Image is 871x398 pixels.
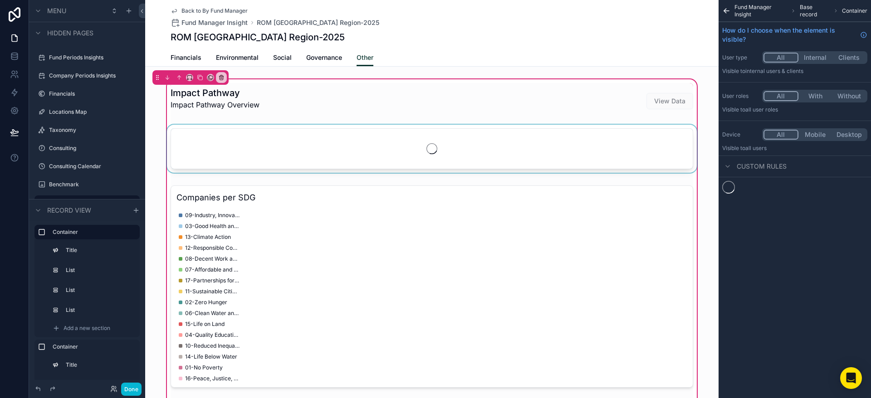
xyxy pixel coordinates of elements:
[832,130,866,140] button: Desktop
[47,205,91,214] span: Record view
[49,181,138,188] label: Benchmark
[840,367,862,389] div: Open Intercom Messenger
[66,247,134,254] label: Title
[722,92,758,100] label: User roles
[64,325,110,332] span: Add a new section
[66,361,134,369] label: Title
[29,221,145,380] div: scrollable content
[181,18,248,27] span: Fund Manager Insight
[171,7,248,15] a: Back to By Fund Manager
[832,53,866,63] button: Clients
[722,26,856,44] span: How do I choose when the element is visible?
[273,53,292,62] span: Social
[49,108,138,116] label: Locations Map
[745,145,767,151] span: all users
[306,53,342,62] span: Governance
[49,54,138,61] label: Fund Periods Insights
[53,228,132,236] label: Container
[800,4,830,18] span: Base record
[171,18,248,27] a: Fund Manager Insight
[306,49,342,68] a: Governance
[47,29,93,38] span: Hidden pages
[49,126,138,134] label: Taxonomy
[722,68,867,75] p: Visible to
[722,26,867,44] a: How do I choose when the element is visible?
[49,145,138,152] label: Consulting
[763,91,798,101] button: All
[722,54,758,61] label: User type
[737,162,787,171] span: Custom rules
[47,6,66,15] span: Menu
[49,90,138,97] label: Financials
[722,106,867,113] p: Visible to
[49,163,138,170] label: Consulting Calendar
[171,49,201,68] a: Financials
[357,49,373,67] a: Other
[357,53,373,62] span: Other
[745,68,803,74] span: Internal users & clients
[171,31,345,44] h1: ROM [GEOGRAPHIC_DATA] Region-2025
[257,18,379,27] a: ROM [GEOGRAPHIC_DATA] Region-2025
[722,145,867,152] p: Visible to
[181,7,248,15] span: Back to By Fund Manager
[66,306,134,314] label: List
[216,49,259,68] a: Environmental
[273,49,292,68] a: Social
[763,130,798,140] button: All
[216,53,259,62] span: Environmental
[722,131,758,138] label: Device
[121,383,142,396] button: Done
[66,267,134,274] label: List
[745,106,778,113] span: All user roles
[842,7,867,15] span: Container
[49,72,138,79] label: Company Periods Insights
[798,130,832,140] button: Mobile
[763,53,798,63] button: All
[53,343,136,350] label: Container
[798,91,832,101] button: With
[832,91,866,101] button: Without
[66,286,134,294] label: List
[171,53,201,62] span: Financials
[798,53,832,63] button: Internal
[734,4,787,18] span: Fund Manager Insight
